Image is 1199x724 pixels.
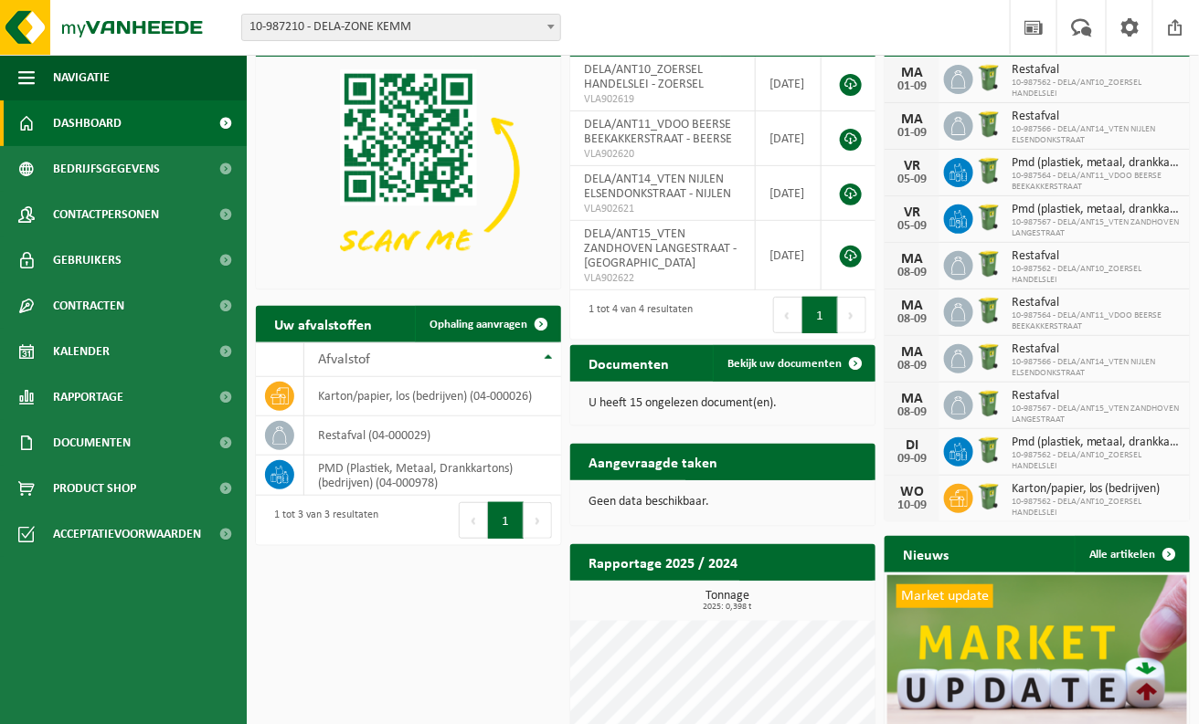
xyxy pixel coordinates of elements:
div: 10-09 [894,499,930,512]
span: Restafval [1012,63,1181,78]
div: DI [894,438,930,453]
span: Market update [897,584,993,608]
span: 10-987564 - DELA/ANT11_VDOO BEERSE BEEKAKKERSTRAAT [1012,310,1181,332]
span: Documenten [53,420,131,466]
span: 10-987567 - DELA/ANT15_VTEN ZANDHOVEN LANGESTRAAT [1012,404,1181,425]
span: DELA/ANT10_ZOERSEL HANDELSLEI - ZOERSEL [584,63,704,91]
a: Alle artikelen [1075,536,1188,572]
h2: Documenten [570,345,687,381]
span: Kalender [53,329,110,374]
span: Restafval [1012,110,1181,124]
div: 1 tot 3 van 3 resultaten [265,500,378,540]
td: [DATE] [756,221,822,290]
div: VR [894,205,930,220]
h2: Rapportage 2025 / 2024 [570,544,756,580]
span: Karton/papier, los (bedrijven) [1012,482,1181,497]
span: 10-987210 - DELA-ZONE KEMM [242,15,560,40]
span: 10-987562 - DELA/ANT10_ZOERSEL HANDELSLEI [1012,78,1181,100]
span: 10-987562 - DELA/ANT10_ZOERSEL HANDELSLEI [1012,497,1181,519]
div: MA [894,252,930,267]
span: Restafval [1012,389,1181,404]
div: 01-09 [894,127,930,140]
span: Pmd (plastiek, metaal, drankkartons) (bedrijven) [1012,203,1181,217]
span: 10-987567 - DELA/ANT15_VTEN ZANDHOVEN LANGESTRAAT [1012,217,1181,239]
span: DELA/ANT14_VTEN NIJLEN ELSENDONKSTRAAT - NIJLEN [584,173,731,201]
span: Restafval [1012,296,1181,310]
p: U heeft 15 ongelezen document(en). [589,397,857,410]
span: Restafval [1012,249,1181,264]
span: 2025: 0,398 t [579,603,875,612]
div: 05-09 [894,220,930,233]
a: Bekijk rapportage [739,580,874,616]
div: 08-09 [894,360,930,372]
div: 08-09 [894,267,930,279]
button: 1 [802,297,838,333]
span: VLA902622 [584,271,741,286]
p: Geen data beschikbaar. [589,496,857,509]
img: WB-0240-HPE-GN-50 [973,248,1004,279]
button: Next [524,502,552,539]
h3: Tonnage [579,590,875,612]
img: WB-0240-HPE-GN-50 [973,155,1004,186]
img: WB-0240-HPE-GN-50 [973,435,1004,466]
div: 08-09 [894,313,930,326]
span: Ophaling aanvragen [430,319,527,331]
img: WB-0240-HPE-GN-50 [973,341,1004,372]
span: Rapportage [53,374,123,420]
span: Navigatie [53,55,110,100]
a: Bekijk uw documenten [713,345,874,382]
span: Restafval [1012,342,1181,357]
span: Bekijk uw documenten [727,358,842,370]
span: Contactpersonen [53,192,159,237]
img: WB-0240-HPE-GN-50 [973,62,1004,93]
span: Afvalstof [318,352,370,367]
img: Download de VHEPlus App [256,57,561,286]
span: Dashboard [53,100,122,146]
span: Gebruikers [53,237,122,283]
div: MA [894,112,930,127]
a: Ophaling aanvragen [415,306,559,342]
span: Pmd (plastiek, metaal, drankkartons) (bedrijven) [1012,156,1181,171]
span: VLA902619 [584,92,741,107]
td: karton/papier, los (bedrijven) (04-000026) [304,377,561,416]
span: Pmd (plastiek, metaal, drankkartons) (bedrijven) [1012,435,1181,450]
td: PMD (Plastiek, Metaal, Drankkartons) (bedrijven) (04-000978) [304,456,561,496]
div: 01-09 [894,80,930,93]
span: VLA902621 [584,202,741,216]
button: Next [838,297,866,333]
div: MA [894,392,930,406]
span: Contracten [53,283,124,329]
span: DELA/ANT11_VDOO BEERSE BEEKAKKERSTRAAT - BEERSE [584,118,732,146]
h2: Aangevraagde taken [570,444,736,479]
div: 09-09 [894,453,930,466]
td: restafval (04-000029) [304,416,561,456]
div: MA [894,299,930,313]
span: Bedrijfsgegevens [53,146,160,192]
div: WO [894,485,930,499]
button: 1 [488,502,524,539]
img: WB-0240-HPE-GN-50 [973,295,1004,326]
span: 10-987562 - DELA/ANT10_ZOERSEL HANDELSLEI [1012,450,1181,472]
span: 10-987562 - DELA/ANT10_ZOERSEL HANDELSLEI [1012,264,1181,286]
h2: Uw afvalstoffen [256,306,390,341]
div: MA [894,66,930,80]
span: Acceptatievoorwaarden [53,511,201,557]
span: 10-987564 - DELA/ANT11_VDOO BEERSE BEEKAKKERSTRAAT [1012,171,1181,193]
span: DELA/ANT15_VTEN ZANDHOVEN LANGESTRAAT - [GEOGRAPHIC_DATA] [584,227,737,270]
div: 08-09 [894,406,930,419]
span: Product Shop [53,466,136,511]
img: WB-0240-HPE-GN-50 [973,388,1004,419]
td: [DATE] [756,57,822,111]
img: WB-0240-HPE-GN-50 [973,109,1004,140]
div: 1 tot 4 van 4 resultaten [579,295,693,335]
td: [DATE] [756,166,822,221]
span: VLA902620 [584,147,741,162]
span: 10-987210 - DELA-ZONE KEMM [241,14,561,41]
div: VR [894,159,930,173]
td: [DATE] [756,111,822,166]
span: 10-987566 - DELA/ANT14_VTEN NIJLEN ELSENDONKSTRAAT [1012,357,1181,379]
div: MA [894,345,930,360]
button: Previous [773,297,802,333]
h2: Nieuws [885,536,967,572]
img: WB-0240-HPE-GN-50 [973,481,1004,512]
